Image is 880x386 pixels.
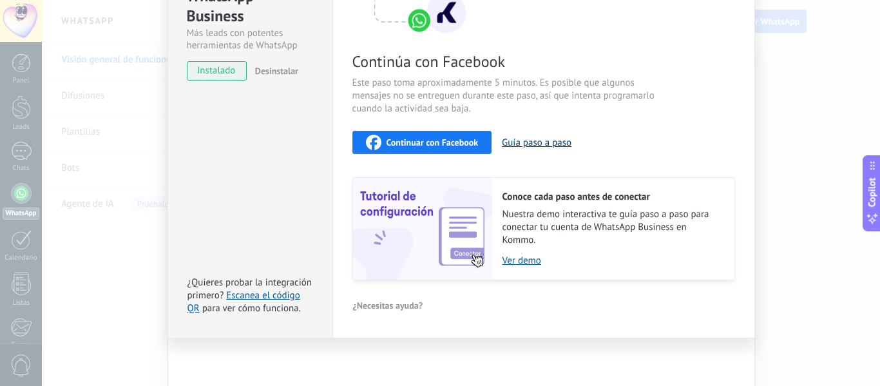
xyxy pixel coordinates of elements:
[187,289,300,314] a: Escanea el código QR
[352,131,492,154] button: Continuar con Facebook
[352,296,424,315] button: ¿Necesitas ayuda?
[202,302,301,314] span: para ver cómo funciona.
[387,138,479,147] span: Continuar con Facebook
[353,301,423,310] span: ¿Necesitas ayuda?
[187,27,314,52] div: Más leads con potentes herramientas de WhatsApp
[502,255,722,267] a: Ver demo
[352,52,659,72] span: Continúa con Facebook
[502,208,722,247] span: Nuestra demo interactiva te guía paso a paso para conectar tu cuenta de WhatsApp Business en Kommo.
[250,61,298,81] button: Desinstalar
[187,61,246,81] span: instalado
[255,65,298,77] span: Desinstalar
[866,177,879,207] span: Copilot
[502,137,571,149] button: Guía paso a paso
[187,276,312,302] span: ¿Quieres probar la integración primero?
[352,77,659,115] span: Este paso toma aproximadamente 5 minutos. Es posible que algunos mensajes no se entreguen durante...
[502,191,722,203] h2: Conoce cada paso antes de conectar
